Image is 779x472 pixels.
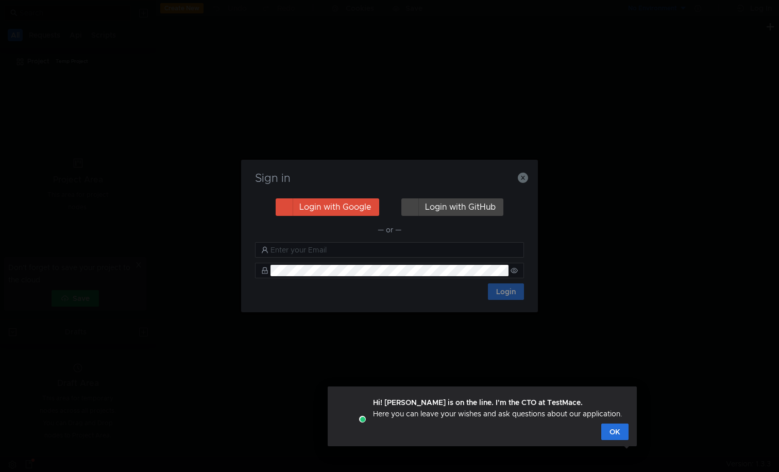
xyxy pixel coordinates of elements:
[255,224,524,236] div: — or —
[601,424,629,440] button: OK
[401,198,503,216] button: Login with GitHub
[270,244,518,256] input: Enter your Email
[253,172,526,184] h3: Sign in
[276,198,379,216] button: Login with Google
[373,398,583,407] strong: Hi! [PERSON_NAME] is on the line. I'm the CTO at TestMace.
[373,397,622,419] div: Here you can leave your wishes and ask questions about our application.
